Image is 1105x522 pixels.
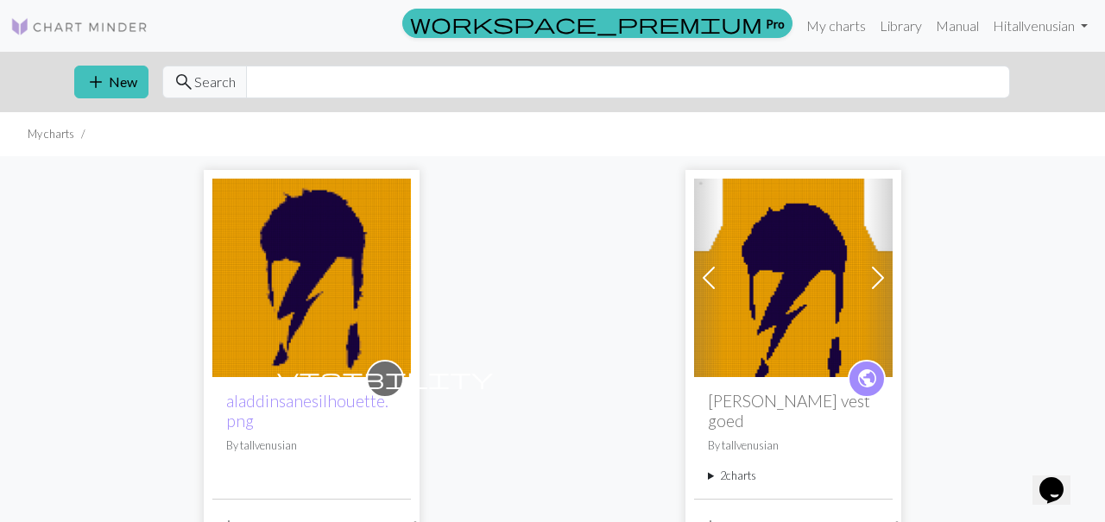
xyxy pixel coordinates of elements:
[212,179,411,377] img: aladdinsanesilhouette.png
[708,437,879,454] p: By tallvenusian
[986,9,1095,43] a: Hitallvenusian
[10,16,148,37] img: Logo
[402,9,792,38] a: Pro
[708,391,879,431] h2: [PERSON_NAME] vest goed
[74,66,148,98] button: New
[694,179,893,377] img: Bowie vest goed
[799,9,873,43] a: My charts
[848,360,886,398] a: public
[856,362,878,396] i: public
[694,267,893,284] a: Bowie vest goed
[85,70,106,94] span: add
[856,365,878,392] span: public
[708,468,879,484] summary: 2charts
[277,362,493,396] i: private
[277,365,493,392] span: visibility
[194,72,236,92] span: Search
[28,126,74,142] li: My charts
[212,267,411,284] a: aladdinsanesilhouette.png
[1032,453,1088,505] iframe: chat widget
[226,391,388,431] a: aladdinsanesilhouette.png
[174,70,194,94] span: search
[410,11,762,35] span: workspace_premium
[873,9,929,43] a: Library
[226,437,397,454] p: By tallvenusian
[929,9,986,43] a: Manual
